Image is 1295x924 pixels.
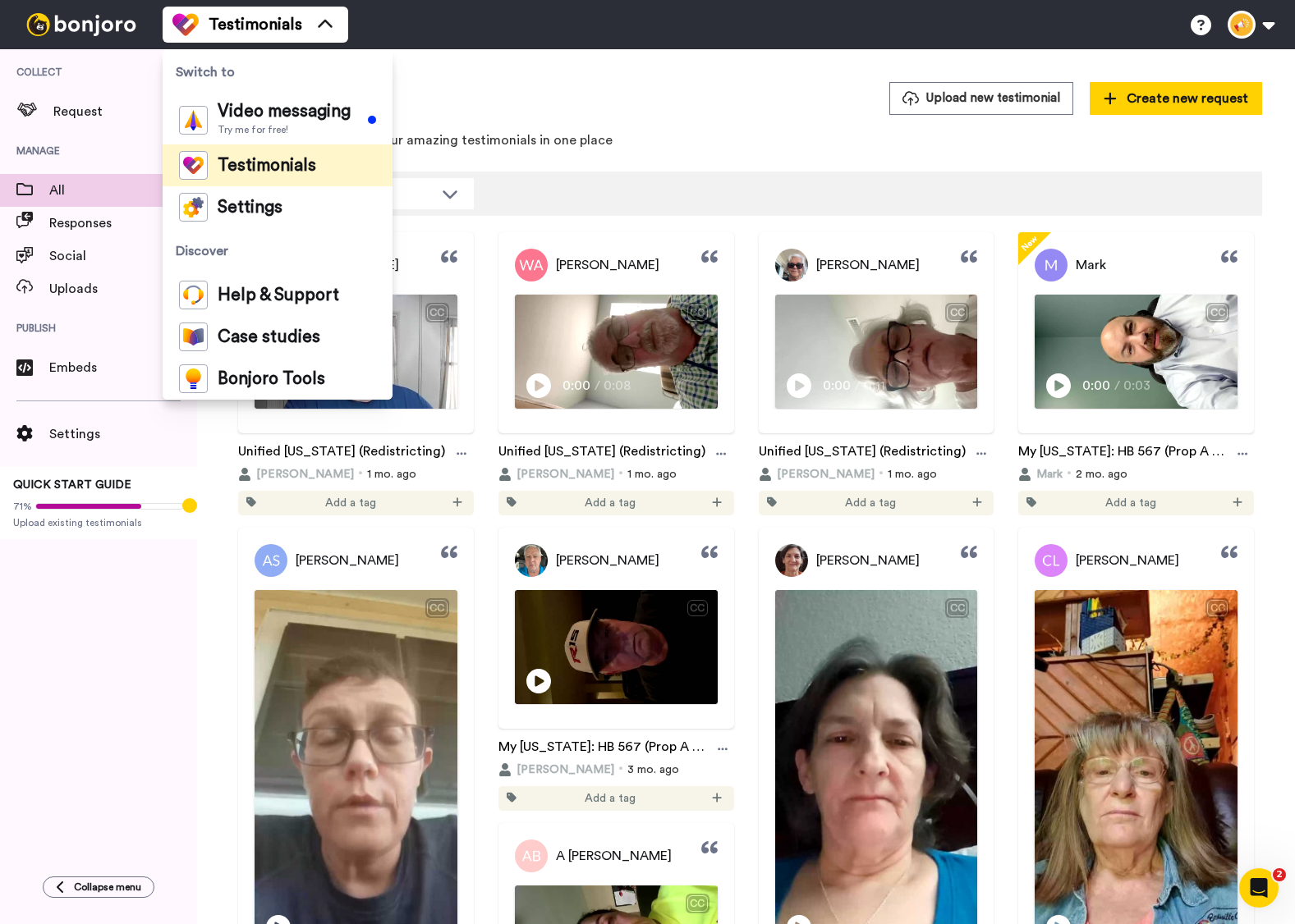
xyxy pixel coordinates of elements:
span: 0:00 [563,376,591,396]
img: bj-logo-header-white.svg [20,13,143,36]
span: [PERSON_NAME] [816,551,920,570]
button: Upload new testimonial [889,82,1073,114]
span: Discover [163,228,393,274]
img: Profile Picture [1035,249,1068,281]
img: Profile Picture [515,249,548,281]
span: Case studies [218,329,320,345]
div: 1 mo. ago [759,466,994,483]
span: [PERSON_NAME] [517,762,614,778]
span: Bonjoro Tools [218,371,325,387]
a: Testimonials [163,144,393,186]
span: Testimonials [209,13,302,36]
div: CC [427,304,448,321]
img: Video Thumbnail [515,590,718,704]
button: Collapse menu [43,876,154,898]
img: Profile Picture [515,544,548,577]
a: Bonjoro Tools [163,358,393,400]
span: Collapse menu [74,881,141,894]
span: Video messaging [218,103,351,120]
span: [PERSON_NAME] [517,466,614,483]
span: / [1114,376,1120,396]
div: CC [687,304,708,321]
div: CC [687,600,708,616]
span: Create new request [1104,89,1248,108]
img: Video Thumbnail [515,295,718,409]
span: Social [49,246,197,266]
span: [PERSON_NAME] [296,551,399,570]
button: [PERSON_NAME] [759,466,875,483]
img: Profile Picture [775,249,808,281]
span: Add a tag [585,495,636,511]
div: 2 mo. ago [1018,466,1254,483]
span: Switch to [163,49,393,95]
span: Help & Support [218,287,339,304]
button: [PERSON_NAME] [498,466,614,483]
span: [PERSON_NAME] [556,551,659,570]
span: Settings [218,199,282,216]
a: Unified [US_STATE] (Redistricting) [498,441,705,466]
img: settings-colored.svg [179,193,208,222]
span: Embeds [49,358,197,377]
iframe: Intercom live chat [1239,868,1279,908]
span: Add a tag [1105,495,1156,511]
img: Video Thumbnail [1035,295,1238,409]
img: help-and-support-colored.svg [179,281,208,309]
a: My [US_STATE]: HB 567 (Prop A Repeal) [1018,441,1232,466]
img: Profile Picture [775,544,808,577]
span: New [1017,231,1043,256]
img: tm-color.svg [179,151,208,180]
p: Store, share and tag all your amazing testimonials in one place [230,131,1262,150]
span: Add a tag [325,495,376,511]
span: All [49,181,197,200]
a: Help & Support [163,274,393,316]
img: tm-color.svg [172,11,199,38]
span: [PERSON_NAME] [777,466,875,483]
img: bj-tools-colored.svg [179,364,208,393]
span: [PERSON_NAME] [256,466,354,483]
img: Profile Picture [1035,544,1068,577]
span: Request [53,102,197,121]
span: Add a tag [845,495,896,511]
a: Video messagingTry me for free! [163,95,393,144]
span: Add a tag [585,790,636,807]
img: Profile Picture [255,544,287,577]
div: CC [1207,600,1228,616]
span: Mark [1076,255,1106,275]
div: CC [1207,304,1228,321]
button: [PERSON_NAME] [238,466,354,483]
span: Mark [1036,466,1063,483]
div: 3 mo. ago [498,762,734,778]
a: Unified [US_STATE] (Redistricting) [759,441,966,466]
span: 0:03 [1123,376,1152,396]
div: Tooltip anchor [182,498,197,513]
span: QUICK START GUIDE [13,479,131,491]
span: Upload existing testimonials [13,516,184,529]
span: / [595,376,600,396]
span: [PERSON_NAME] [556,255,659,275]
span: A [PERSON_NAME] [556,846,672,866]
span: Settings [49,424,197,444]
span: Try me for free! [218,123,351,136]
a: Settings [163,186,393,228]
div: CC [427,600,448,616]
div: 1 mo. ago [498,466,734,483]
img: vm-color.svg [179,106,208,135]
img: Profile Picture [515,839,548,872]
span: Testimonials [218,158,316,174]
a: Unified [US_STATE] (Redistricting) [238,441,445,466]
span: 0:00 [1082,376,1111,396]
div: 1 mo. ago [238,466,474,483]
span: Uploads [49,279,197,299]
div: CC [947,304,967,321]
a: Case studies [163,316,393,358]
span: 0:11 [864,376,893,396]
span: / [855,376,861,396]
span: 0:08 [604,376,632,396]
span: Responses [49,213,197,233]
a: Create new request [1090,82,1262,115]
span: [PERSON_NAME] [1076,551,1179,570]
button: [PERSON_NAME] [498,762,614,778]
a: My [US_STATE]: HB 567 (Prop A Repeal) [498,737,712,762]
span: 2 [1273,868,1286,881]
span: 71% [13,500,32,513]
